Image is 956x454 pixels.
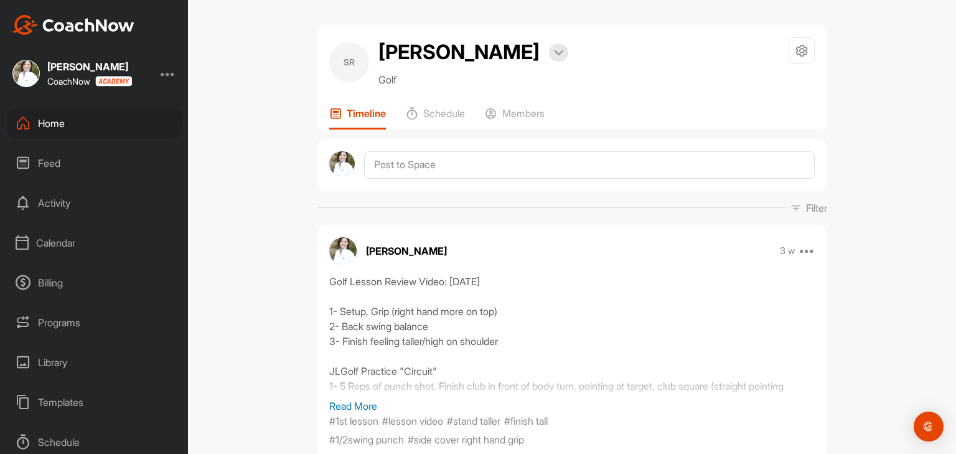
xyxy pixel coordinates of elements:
img: arrow-down [554,50,563,56]
p: Schedule [423,107,465,120]
img: avatar [329,151,355,177]
p: #1st lesson [329,414,378,428]
div: Home [7,108,182,139]
div: CoachNow [47,76,132,87]
img: CoachNow [12,15,134,35]
div: Activity [7,187,182,219]
p: #side cover right hand grip [408,432,524,447]
div: Golf Lesson Review Video: [DATE] 1- Setup, Grip (right hand more on top) 2- Back swing balance 3-... [329,274,815,399]
p: Members [502,107,545,120]
img: CoachNow acadmey [95,76,132,87]
p: #1/2swing punch [329,432,404,447]
div: Templates [7,387,182,418]
p: #lesson video [382,414,443,428]
div: Library [7,347,182,378]
h2: [PERSON_NAME] [378,37,540,67]
p: [PERSON_NAME] [366,244,447,258]
p: 3 w [780,245,795,257]
div: SR [329,42,369,82]
div: Feed [7,148,182,179]
div: Programs [7,307,182,338]
p: Read More [329,399,815,414]
p: Timeline [347,107,386,120]
img: square_0074576d59d4fce32732b86ac62e461c.jpg [12,60,40,87]
div: [PERSON_NAME] [47,62,132,72]
p: #stand taller [447,414,500,428]
p: Filter [806,201,827,215]
div: Calendar [7,227,182,258]
div: Open Intercom Messenger [914,412,944,442]
img: avatar [329,237,357,265]
div: Billing [7,267,182,298]
p: Golf [378,72,568,87]
p: #finish tall [504,414,548,428]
